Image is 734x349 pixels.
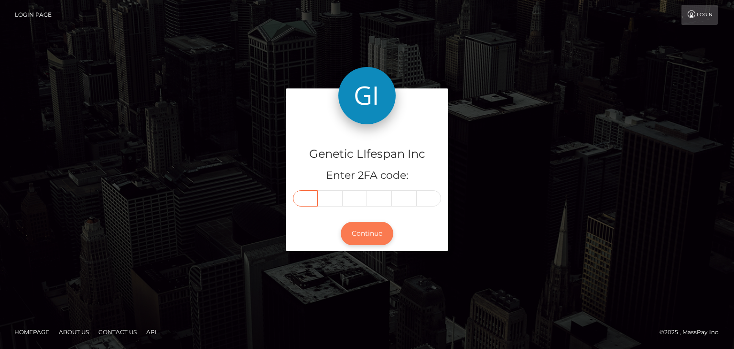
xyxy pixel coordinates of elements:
[659,327,727,338] div: © 2025 , MassPay Inc.
[293,146,441,163] h4: Genetic LIfespan Inc
[95,325,140,339] a: Contact Us
[55,325,93,339] a: About Us
[15,5,52,25] a: Login Page
[681,5,718,25] a: Login
[341,222,393,245] button: Continue
[338,67,396,124] img: Genetic LIfespan Inc
[293,168,441,183] h5: Enter 2FA code:
[142,325,161,339] a: API
[11,325,53,339] a: Homepage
